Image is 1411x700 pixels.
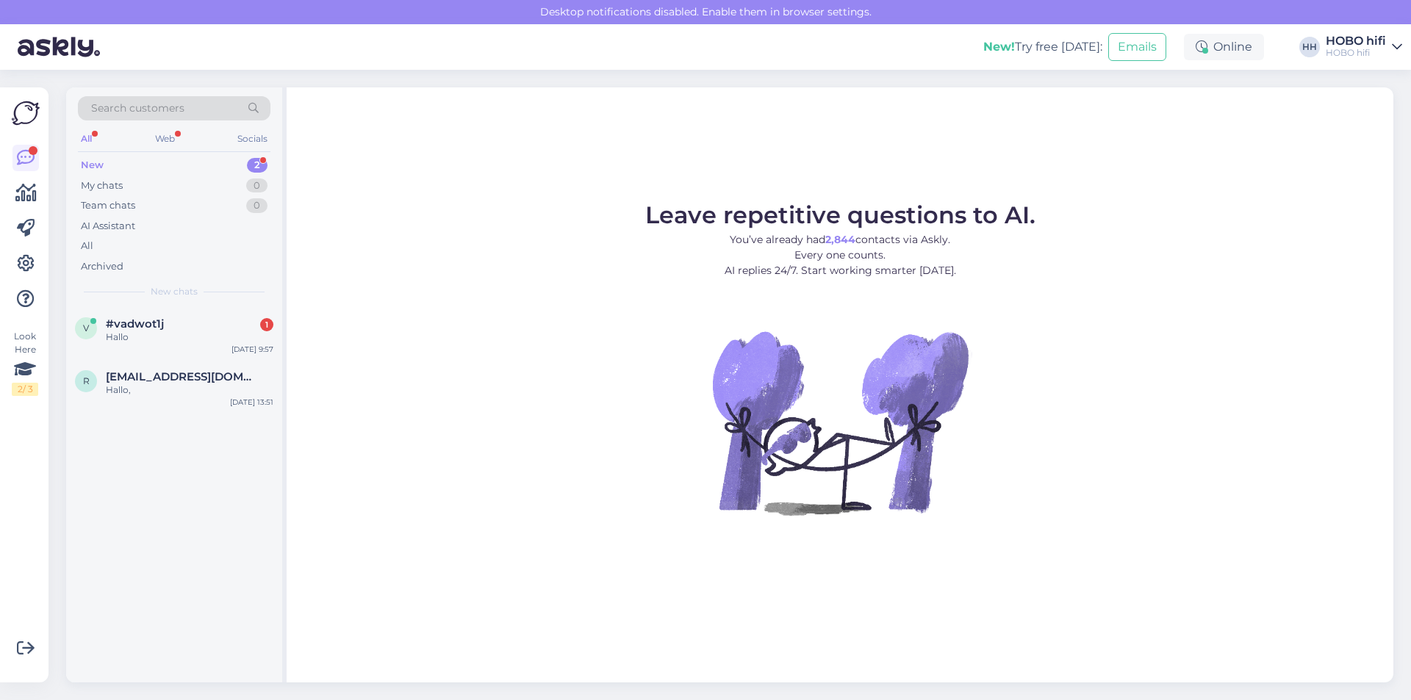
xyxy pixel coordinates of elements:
div: All [78,129,95,148]
div: My chats [81,178,123,193]
div: Team chats [81,198,135,213]
span: v [83,322,89,333]
span: Rodrigo.ramon89@gmail.com [106,370,259,383]
div: Look Here [12,330,38,396]
b: New! [983,40,1015,54]
div: All [81,239,93,253]
div: 0 [246,178,268,193]
div: 0 [246,198,268,213]
button: Emails [1108,33,1166,61]
div: Try free [DATE]: [983,38,1102,56]
span: Leave repetitive questions to AI. [645,201,1035,229]
div: HOBO hifi [1326,35,1386,47]
img: Askly Logo [12,99,40,127]
p: You’ve already had contacts via Askly. Every one counts. AI replies 24/7. Start working smarter [... [645,232,1035,278]
div: Socials [234,129,270,148]
div: Hallo, [106,383,273,397]
div: Web [152,129,178,148]
div: [DATE] 9:57 [231,344,273,355]
a: HOBO hifiHOBO hifi [1326,35,1402,59]
div: New [81,158,104,173]
b: 2,844 [825,233,855,246]
img: No Chat active [708,290,972,555]
span: Search customers [91,101,184,116]
div: 1 [260,318,273,331]
div: HOBO hifi [1326,47,1386,59]
div: AI Assistant [81,219,135,234]
span: #vadwot1j [106,317,164,331]
span: R [83,375,90,386]
div: 2 / 3 [12,383,38,396]
div: Hallo [106,331,273,344]
div: Archived [81,259,123,274]
div: 2 [247,158,268,173]
div: [DATE] 13:51 [230,397,273,408]
span: New chats [151,285,198,298]
div: Online [1184,34,1264,60]
div: HH [1299,37,1320,57]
